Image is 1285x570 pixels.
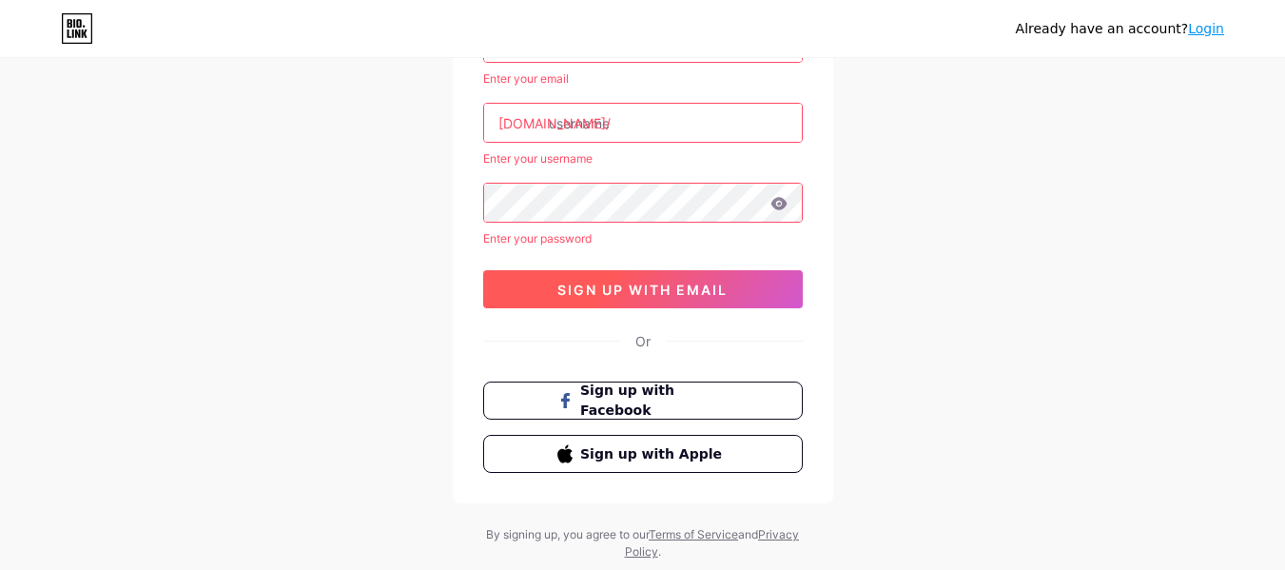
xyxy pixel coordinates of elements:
input: username [484,104,802,142]
div: By signing up, you agree to our and . [481,526,805,560]
div: Already have an account? [1016,19,1224,39]
button: Sign up with Apple [483,435,803,473]
span: sign up with email [557,282,728,298]
div: Enter your password [483,230,803,247]
div: Or [635,331,651,351]
span: Sign up with Apple [580,444,728,464]
div: Enter your email [483,70,803,88]
a: Login [1188,21,1224,36]
div: Enter your username [483,150,803,167]
div: [DOMAIN_NAME]/ [498,113,611,133]
a: Terms of Service [649,527,738,541]
button: Sign up with Facebook [483,382,803,420]
span: Sign up with Facebook [580,381,728,421]
button: sign up with email [483,270,803,308]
